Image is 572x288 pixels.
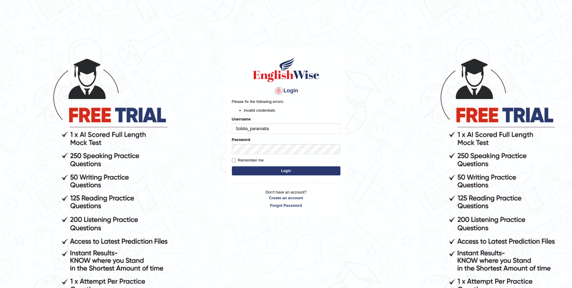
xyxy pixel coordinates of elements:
input: Remember me [232,158,236,162]
li: Invalid credentials [244,107,340,113]
p: Please fix the following errors: [232,99,340,104]
a: Forgot Password [232,203,340,208]
img: Logo of English Wise sign in for intelligent practice with AI [252,56,321,83]
label: Username [232,116,251,122]
button: Login [232,166,340,175]
label: Remember me [232,157,264,163]
a: Create an account [232,195,340,201]
label: Password [232,137,250,142]
p: Don't have an account? [232,189,340,208]
h4: Login [232,86,340,96]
